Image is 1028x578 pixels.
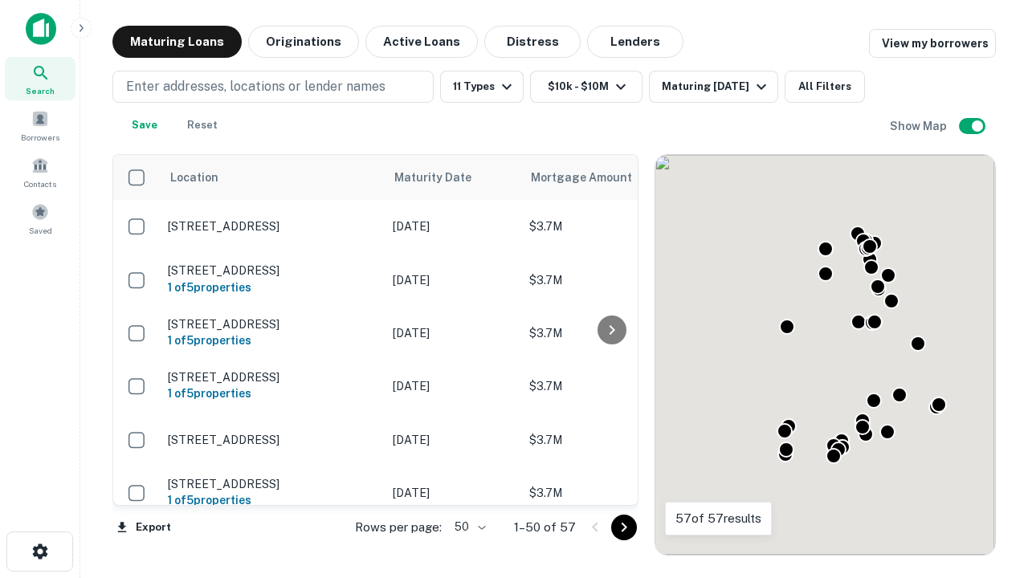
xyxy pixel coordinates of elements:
[168,370,377,385] p: [STREET_ADDRESS]
[119,109,170,141] button: Save your search to get updates of matches that match your search criteria.
[168,332,377,349] h6: 1 of 5 properties
[890,117,949,135] h6: Show Map
[529,377,690,395] p: $3.7M
[168,491,377,509] h6: 1 of 5 properties
[168,385,377,402] h6: 1 of 5 properties
[168,279,377,296] h6: 1 of 5 properties
[440,71,524,103] button: 11 Types
[126,77,385,96] p: Enter addresses, locations or lender names
[529,484,690,502] p: $3.7M
[5,104,75,147] a: Borrowers
[529,218,690,235] p: $3.7M
[393,271,513,289] p: [DATE]
[531,168,653,187] span: Mortgage Amount
[529,271,690,289] p: $3.7M
[529,324,690,342] p: $3.7M
[785,71,865,103] button: All Filters
[948,398,1028,475] iframe: Chat Widget
[168,219,377,234] p: [STREET_ADDRESS]
[5,197,75,240] a: Saved
[393,484,513,502] p: [DATE]
[393,431,513,449] p: [DATE]
[587,26,683,58] button: Lenders
[5,150,75,193] a: Contacts
[169,168,218,187] span: Location
[662,77,771,96] div: Maturing [DATE]
[514,518,576,537] p: 1–50 of 57
[655,155,995,555] div: 0 0
[484,26,581,58] button: Distress
[112,26,242,58] button: Maturing Loans
[529,431,690,449] p: $3.7M
[168,433,377,447] p: [STREET_ADDRESS]
[168,477,377,491] p: [STREET_ADDRESS]
[869,29,996,58] a: View my borrowers
[393,377,513,395] p: [DATE]
[365,26,478,58] button: Active Loans
[168,263,377,278] p: [STREET_ADDRESS]
[448,515,488,539] div: 50
[393,218,513,235] p: [DATE]
[611,515,637,540] button: Go to next page
[168,317,377,332] p: [STREET_ADDRESS]
[394,168,492,187] span: Maturity Date
[355,518,442,537] p: Rows per page:
[21,131,59,144] span: Borrowers
[521,155,698,200] th: Mortgage Amount
[5,57,75,100] a: Search
[160,155,385,200] th: Location
[26,13,56,45] img: capitalize-icon.png
[393,324,513,342] p: [DATE]
[675,509,761,528] p: 57 of 57 results
[112,71,434,103] button: Enter addresses, locations or lender names
[29,224,52,237] span: Saved
[385,155,521,200] th: Maturity Date
[24,177,56,190] span: Contacts
[248,26,359,58] button: Originations
[649,71,778,103] button: Maturing [DATE]
[26,84,55,97] span: Search
[177,109,228,141] button: Reset
[530,71,642,103] button: $10k - $10M
[112,515,175,539] button: Export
